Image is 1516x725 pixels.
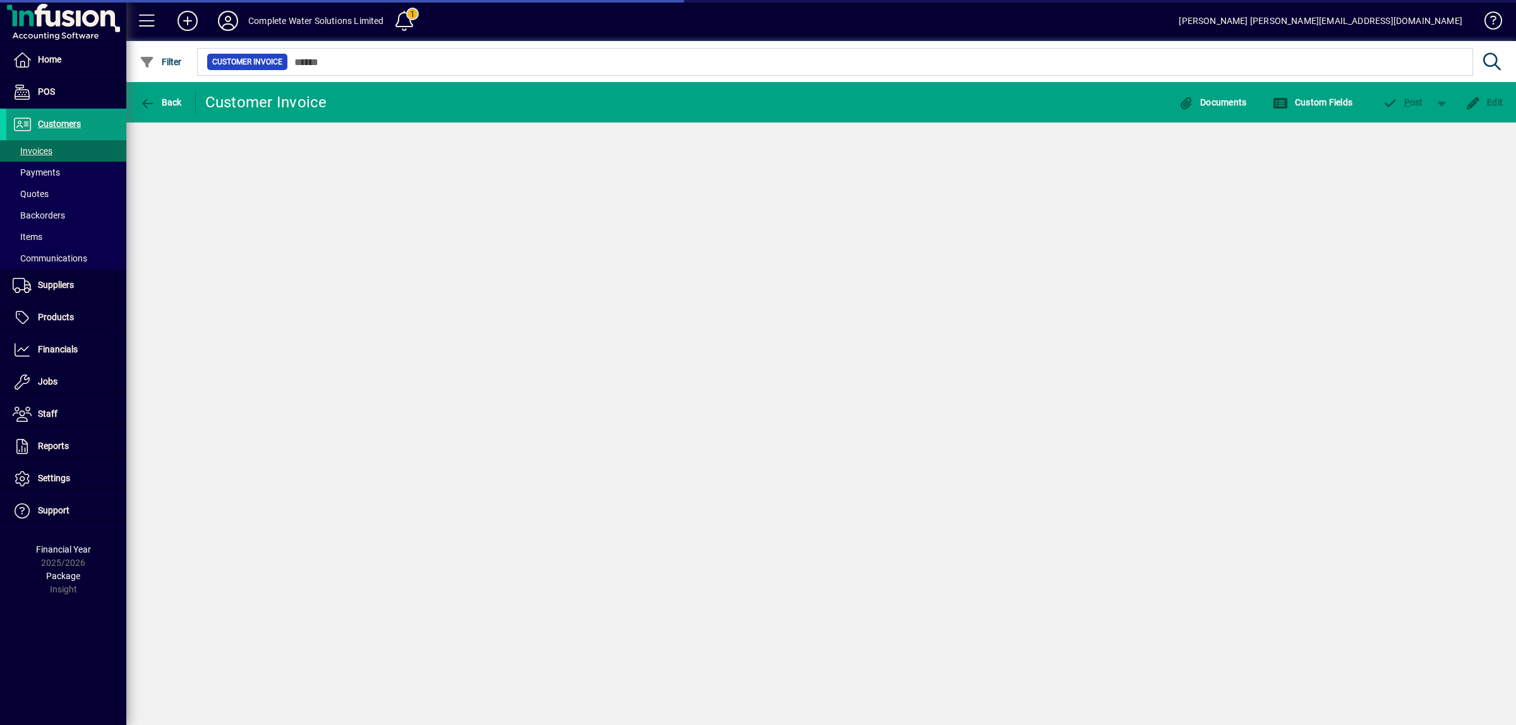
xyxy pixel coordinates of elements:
span: Payments [13,167,60,177]
a: Suppliers [6,270,126,301]
span: P [1404,97,1410,107]
div: Customer Invoice [205,92,327,112]
span: Home [38,54,61,64]
div: Complete Water Solutions Limited [248,11,384,31]
a: Quotes [6,183,126,205]
span: Invoices [13,146,52,156]
span: Staff [38,409,57,419]
span: Filter [140,57,182,67]
button: Add [167,9,208,32]
span: Customer Invoice [212,56,282,68]
span: Package [46,571,80,581]
a: Settings [6,463,126,494]
button: Documents [1176,91,1250,114]
button: Profile [208,9,248,32]
span: Suppliers [38,280,74,290]
span: Customers [38,119,81,129]
span: Settings [38,473,70,483]
button: Back [136,91,185,114]
div: [PERSON_NAME] [PERSON_NAME][EMAIL_ADDRESS][DOMAIN_NAME] [1179,11,1462,31]
span: Support [38,505,69,515]
span: Reports [38,441,69,451]
a: Knowledge Base [1475,3,1500,44]
span: Jobs [38,376,57,386]
button: Edit [1462,91,1507,114]
span: Items [13,232,42,242]
span: Financials [38,344,78,354]
span: Products [38,312,74,322]
a: Staff [6,398,126,430]
a: POS [6,76,126,108]
span: Back [140,97,182,107]
span: ost [1382,97,1423,107]
a: Financials [6,334,126,366]
a: Invoices [6,140,126,162]
button: Custom Fields [1270,91,1356,114]
span: Custom Fields [1273,97,1352,107]
span: Backorders [13,210,65,220]
span: Communications [13,253,87,263]
a: Support [6,495,126,527]
a: Backorders [6,205,126,226]
a: Home [6,44,126,76]
span: Quotes [13,189,49,199]
a: Payments [6,162,126,183]
span: Financial Year [36,544,91,554]
span: Documents [1179,97,1247,107]
button: Post [1376,91,1429,114]
a: Jobs [6,366,126,398]
a: Items [6,226,126,248]
span: POS [38,87,55,97]
a: Communications [6,248,126,269]
button: Filter [136,51,185,73]
a: Products [6,302,126,333]
a: Reports [6,431,126,462]
span: Edit [1465,97,1503,107]
app-page-header-button: Back [126,91,196,114]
